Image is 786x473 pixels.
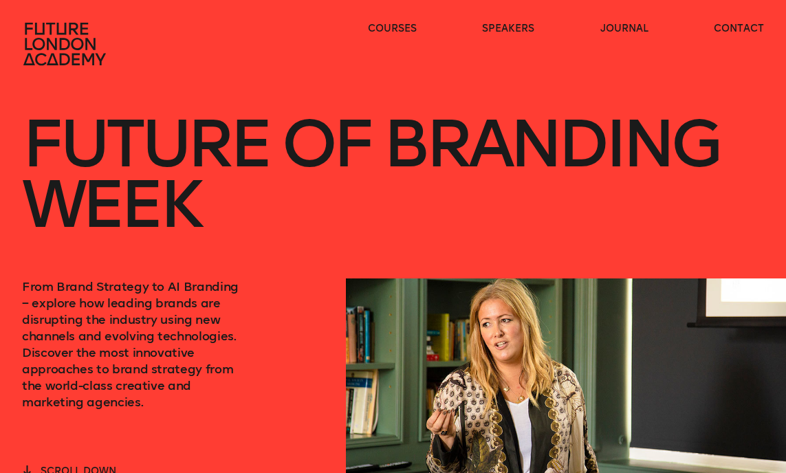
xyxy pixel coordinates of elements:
[482,22,534,36] a: speakers
[600,22,648,36] a: journal
[22,278,242,410] p: From Brand Strategy to AI Branding – explore how leading brands are disrupting the industry using...
[714,22,764,36] a: contact
[22,69,764,278] h1: Future of branding week
[368,22,417,36] a: courses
